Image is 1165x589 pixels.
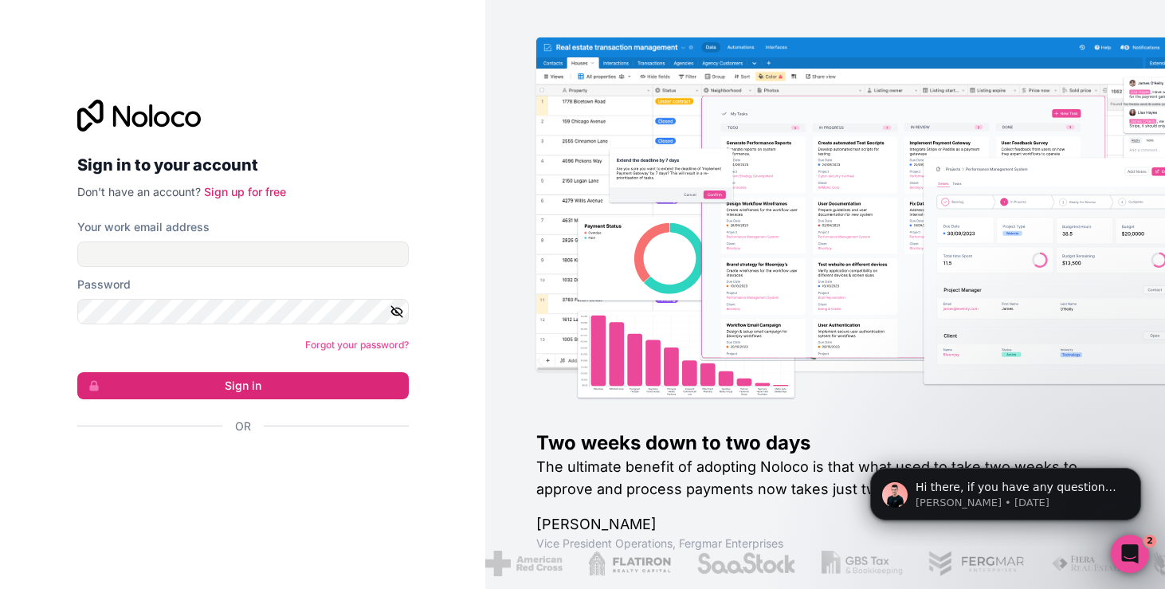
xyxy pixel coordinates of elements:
[819,551,900,576] img: /assets/gbstax-C-GtDUiK.png
[77,241,409,267] input: Email address
[77,299,409,324] input: Password
[1111,535,1149,573] iframe: Intercom live chat
[693,551,794,576] img: /assets/saastock-C6Zbiodz.png
[586,551,669,576] img: /assets/flatiron-C8eUkumj.png
[846,434,1165,546] iframe: Intercom notifications message
[77,185,201,198] span: Don't have an account?
[77,151,409,179] h2: Sign in to your account
[77,219,210,235] label: Your work email address
[305,339,409,351] a: Forgot your password?
[536,513,1114,536] h1: [PERSON_NAME]
[204,185,286,198] a: Sign up for free
[536,536,1114,552] h1: Vice President Operations , Fergmar Enterprises
[1048,551,1123,576] img: /assets/fiera-fwj2N5v4.png
[77,277,131,293] label: Password
[483,551,560,576] img: /assets/american-red-cross-BAupjrZR.png
[77,372,409,399] button: Sign in
[235,418,251,434] span: Or
[536,456,1114,501] h2: The ultimate benefit of adopting Noloco is that what used to take two weeks to approve and proces...
[536,430,1114,456] h1: Two weeks down to two days
[1143,535,1156,548] span: 2
[925,551,1022,576] img: /assets/fergmar-CudnrXN5.png
[69,452,404,487] iframe: Sign in with Google Button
